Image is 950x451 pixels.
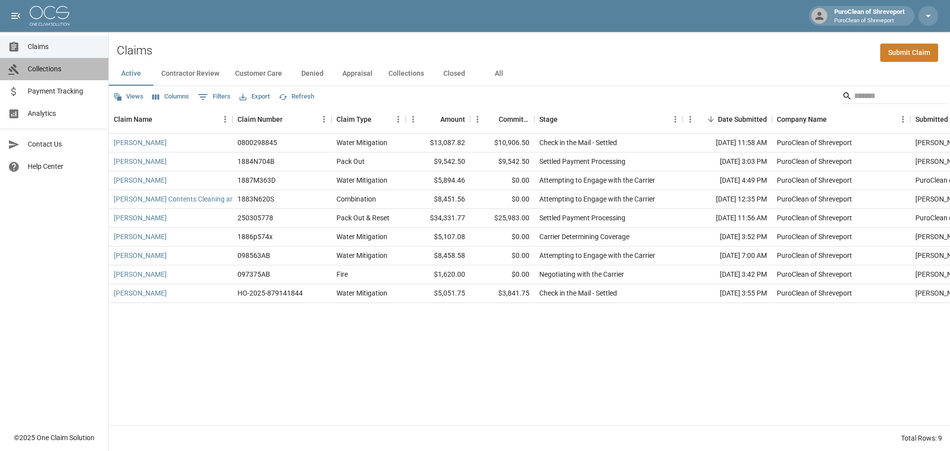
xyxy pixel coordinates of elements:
[432,62,476,86] button: Closed
[406,247,470,265] div: $8,458.58
[336,251,387,260] div: Water Mitigation
[558,112,571,126] button: Sort
[539,288,617,298] div: Check in the Mail - Settled
[111,89,146,104] button: Views
[406,228,470,247] div: $5,107.08
[290,62,334,86] button: Denied
[499,105,529,133] div: Committed Amount
[195,89,233,105] button: Show filters
[470,171,534,190] div: $0.00
[830,7,908,25] div: PuroClean of Shreveport
[777,156,852,166] div: PuroClean of Shreveport
[114,156,167,166] a: [PERSON_NAME]
[114,213,167,223] a: [PERSON_NAME]
[777,232,852,242] div: PuroClean of Shreveport
[683,228,772,247] div: [DATE] 3:52 PM
[777,138,852,148] div: PuroClean of Shreveport
[109,105,233,133] div: Claim Name
[683,105,772,133] div: Date Submitted
[539,213,625,223] div: Settled Payment Processing
[276,89,317,104] button: Refresh
[237,105,283,133] div: Claim Number
[28,86,100,97] span: Payment Tracking
[28,108,100,119] span: Analytics
[334,62,380,86] button: Appraisal
[114,288,167,298] a: [PERSON_NAME]
[470,265,534,284] div: $0.00
[237,175,276,185] div: 1887M363D
[237,138,277,148] div: 0800298845
[237,89,272,104] button: Export
[152,112,166,126] button: Sort
[237,232,273,242] div: 1886p574x
[237,269,270,279] div: 097375AB
[114,105,152,133] div: Claim Name
[668,112,683,127] button: Menu
[718,105,767,133] div: Date Submitted
[772,105,910,133] div: Company Name
[777,288,852,298] div: PuroClean of Shreveport
[470,228,534,247] div: $0.00
[406,152,470,171] div: $9,542.50
[114,138,167,148] a: [PERSON_NAME]
[539,251,655,260] div: Attempting to Engage with the Carrier
[777,251,852,260] div: PuroClean of Shreveport
[683,265,772,284] div: [DATE] 3:42 PM
[283,112,296,126] button: Sort
[6,6,26,26] button: open drawer
[683,190,772,209] div: [DATE] 12:35 PM
[880,44,938,62] a: Submit Claim
[153,62,227,86] button: Contractor Review
[109,62,950,86] div: dynamic tabs
[534,105,683,133] div: Stage
[470,112,485,127] button: Menu
[406,134,470,152] div: $13,087.82
[406,265,470,284] div: $1,620.00
[336,288,387,298] div: Water Mitigation
[233,105,332,133] div: Claim Number
[406,105,470,133] div: Amount
[336,175,387,185] div: Water Mitigation
[114,175,167,185] a: [PERSON_NAME]
[470,134,534,152] div: $10,906.50
[539,156,625,166] div: Settled Payment Processing
[28,64,100,74] span: Collections
[683,134,772,152] div: [DATE] 11:58 AM
[842,88,948,106] div: Search
[683,171,772,190] div: [DATE] 4:49 PM
[380,62,432,86] button: Collections
[117,44,152,58] h2: Claims
[539,269,624,279] div: Negotiating with the Carrier
[683,209,772,228] div: [DATE] 11:56 AM
[237,251,270,260] div: 098563AB
[827,112,841,126] button: Sort
[28,161,100,172] span: Help Center
[470,284,534,303] div: $3,841.75
[901,433,942,443] div: Total Rows: 9
[470,190,534,209] div: $0.00
[704,112,718,126] button: Sort
[150,89,191,104] button: Select columns
[406,190,470,209] div: $8,451.56
[114,269,167,279] a: [PERSON_NAME]
[227,62,290,86] button: Customer Care
[476,62,521,86] button: All
[470,209,534,228] div: $25,983.00
[539,138,617,148] div: Check in the Mail - Settled
[30,6,69,26] img: ocs-logo-white-transparent.png
[237,194,274,204] div: 1883N620S
[440,105,465,133] div: Amount
[683,112,698,127] button: Menu
[683,284,772,303] div: [DATE] 3:55 PM
[834,17,904,25] p: PuroClean of Shreveport
[777,213,852,223] div: PuroClean of Shreveport
[336,194,376,204] div: Combination
[109,62,153,86] button: Active
[237,213,273,223] div: 250305778
[777,105,827,133] div: Company Name
[470,105,534,133] div: Committed Amount
[336,269,348,279] div: Fire
[470,152,534,171] div: $9,542.50
[485,112,499,126] button: Sort
[391,112,406,127] button: Menu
